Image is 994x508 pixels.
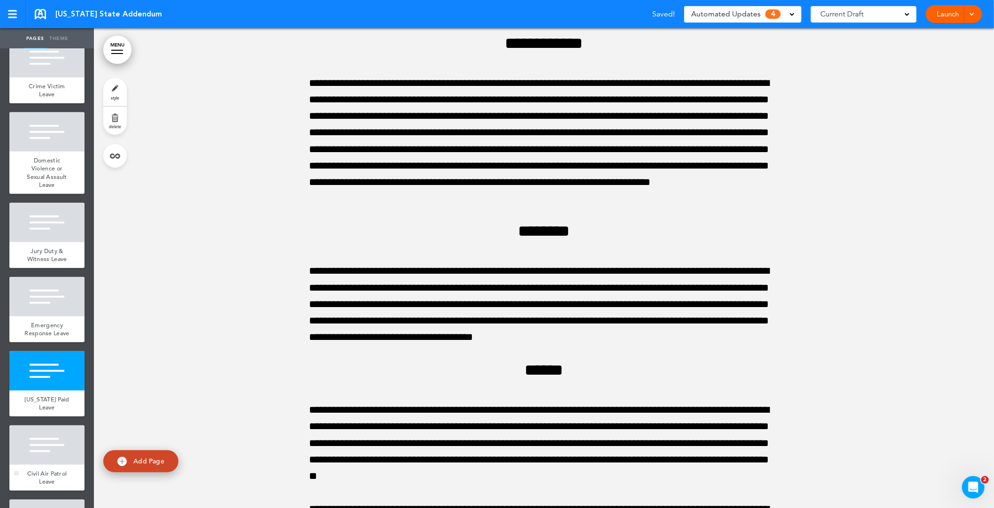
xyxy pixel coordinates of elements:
[9,77,85,103] a: Crime Victim Leave
[981,476,989,484] span: 2
[27,247,67,263] span: Jury Duty & Witness Leave
[9,391,85,416] a: [US_STATE] Paid Leave
[652,10,675,18] span: Saved!
[29,82,65,99] span: Crime Victim Leave
[9,316,85,342] a: Emergency Response Leave
[47,28,70,49] a: Theme
[933,5,963,23] a: Launch
[27,156,67,189] span: Domestic Violence or Sexual Assault Leave
[962,476,985,499] iframe: Intercom live chat
[103,450,178,472] a: Add Page
[24,321,69,338] span: Emergency Response Leave
[103,78,127,106] a: style
[117,457,127,466] img: add.svg
[27,470,67,486] span: Civil Air Patrol Leave
[9,152,85,194] a: Domestic Violence or Sexual Assault Leave
[765,9,781,19] span: 4
[820,8,863,21] span: Current Draft
[9,465,85,491] a: Civil Air Patrol Leave
[691,8,761,21] span: Automated Updates
[103,36,131,64] a: MENU
[109,123,121,129] span: delete
[103,107,127,135] a: delete
[55,9,162,19] span: [US_STATE] State Addendum
[111,95,119,100] span: style
[133,457,164,465] span: Add Page
[9,242,85,268] a: Jury Duty & Witness Leave
[23,28,47,49] a: Pages
[24,395,69,412] span: [US_STATE] Paid Leave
